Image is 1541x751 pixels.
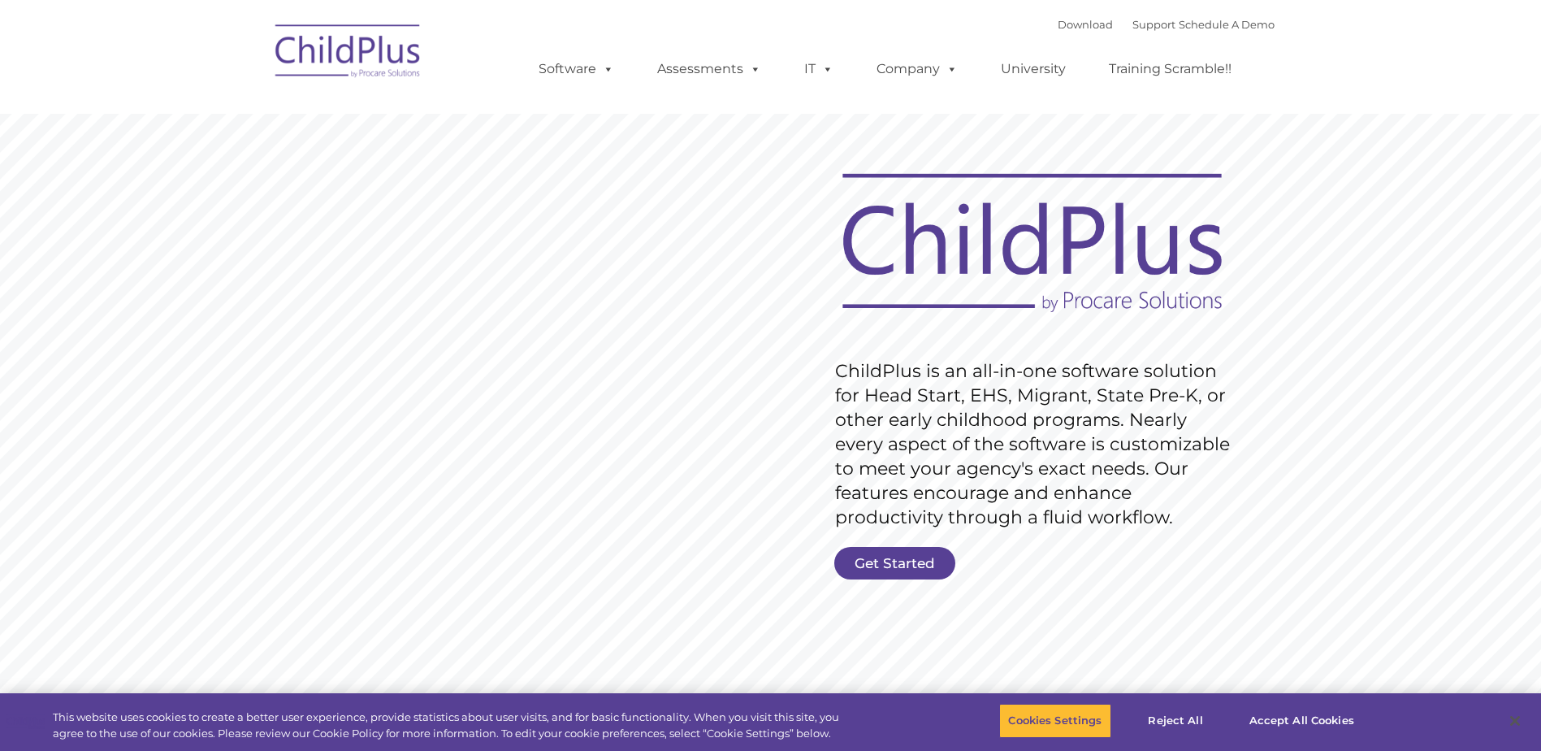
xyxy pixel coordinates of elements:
[985,53,1082,85] a: University
[788,53,850,85] a: IT
[1093,53,1248,85] a: Training Scramble!!
[522,53,630,85] a: Software
[1240,704,1363,738] button: Accept All Cookies
[1132,18,1175,31] a: Support
[834,547,955,580] a: Get Started
[1179,18,1275,31] a: Schedule A Demo
[1125,704,1227,738] button: Reject All
[1497,703,1533,739] button: Close
[999,704,1110,738] button: Cookies Settings
[835,359,1238,530] rs-layer: ChildPlus is an all-in-one software solution for Head Start, EHS, Migrant, State Pre-K, or other ...
[641,53,777,85] a: Assessments
[1058,18,1275,31] font: |
[267,13,430,94] img: ChildPlus by Procare Solutions
[53,710,847,741] div: This website uses cookies to create a better user experience, provide statistics about user visit...
[860,53,974,85] a: Company
[1058,18,1113,31] a: Download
